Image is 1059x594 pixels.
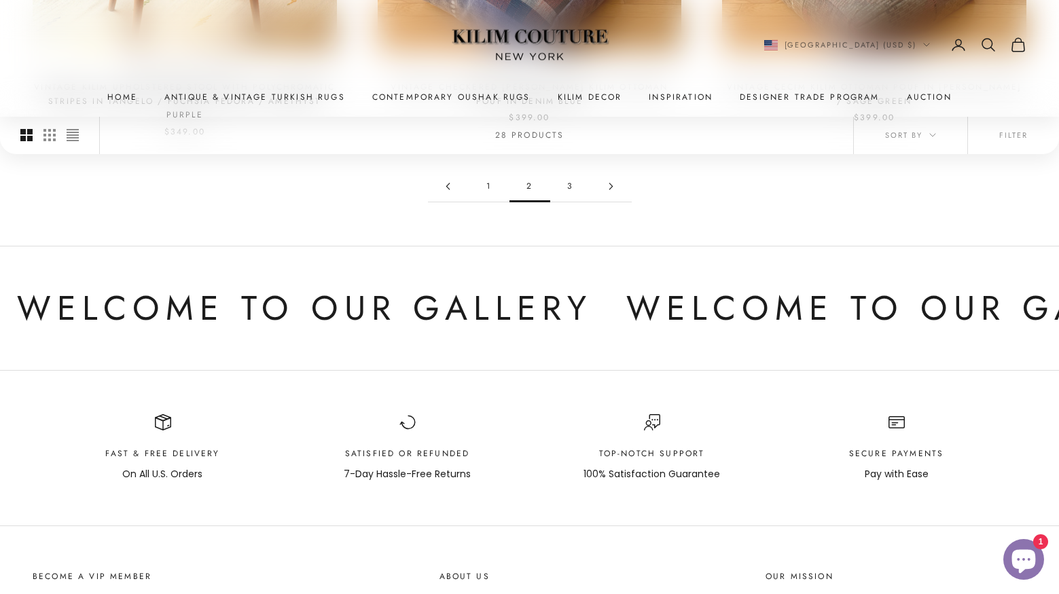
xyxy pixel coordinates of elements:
img: Logo of Kilim Couture New York [445,13,615,77]
p: Top-Notch support [584,447,720,460]
button: Change country or currency [764,39,931,51]
div: Item 4 of 4 [795,414,999,481]
span: Sort by [885,129,936,141]
p: Become a VIP Member [33,570,228,583]
a: Go to page 1 [469,171,509,202]
div: Item 2 of 4 [306,414,509,481]
p: About Us [439,570,555,583]
img: United States [764,40,778,50]
p: Secure Payments [849,447,944,460]
p: Pay with Ease [849,466,944,482]
button: Switch to smaller product images [43,117,56,154]
a: Auction [907,90,952,104]
p: 28 products [495,128,564,142]
div: Item 3 of 4 [550,414,754,481]
p: Fast & Free Delivery [105,447,219,460]
p: 7-Day Hassle-Free Returns [344,466,471,482]
button: Filter [968,117,1059,153]
a: Go to page 1 [428,171,469,202]
a: Go to page 3 [591,171,632,202]
inbox-online-store-chat: Shopify online store chat [999,539,1048,583]
a: Home [107,90,137,104]
a: Go to page 3 [550,171,591,202]
a: Designer Trade Program [740,90,880,104]
p: Satisfied or Refunded [344,447,471,460]
div: Item 1 of 4 [61,414,265,481]
a: Antique & Vintage Turkish Rugs [164,90,345,104]
a: Contemporary Oushak Rugs [372,90,531,104]
button: Sort by [854,117,967,153]
span: 2 [509,171,550,202]
button: Switch to larger product images [20,117,33,154]
p: On All U.S. Orders [105,466,219,482]
button: Switch to compact product images [67,117,79,154]
summary: Kilim Decor [558,90,622,104]
nav: Pagination navigation [428,171,632,202]
nav: Primary navigation [33,90,1026,104]
p: Our Mission [766,570,1026,583]
p: 100% Satisfaction Guarantee [584,466,720,482]
nav: Secondary navigation [764,37,1027,53]
span: [GEOGRAPHIC_DATA] (USD $) [785,39,917,51]
a: Inspiration [649,90,713,104]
